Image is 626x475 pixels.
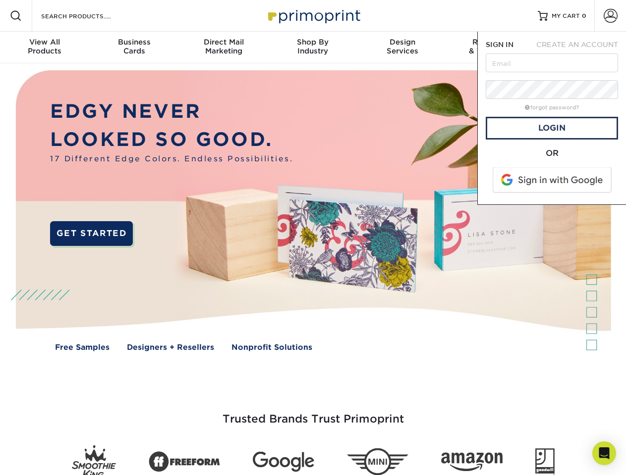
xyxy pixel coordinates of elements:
img: Goodwill [535,448,555,475]
a: Direct MailMarketing [179,32,268,63]
span: Business [89,38,178,47]
span: 0 [582,12,586,19]
div: Services [358,38,447,55]
div: & Templates [447,38,536,55]
span: CREATE AN ACCOUNT [536,41,618,48]
span: Resources [447,38,536,47]
a: Free Samples [55,342,110,353]
a: Login [486,117,618,140]
a: Shop ByIndustry [268,32,357,63]
a: Designers + Resellers [127,342,214,353]
img: Amazon [441,453,503,472]
input: SEARCH PRODUCTS..... [40,10,137,22]
p: EDGY NEVER [50,97,293,126]
div: Marketing [179,38,268,55]
div: OR [486,147,618,159]
a: forgot password? [525,104,579,111]
div: Open Intercom Messenger [592,441,616,465]
div: Industry [268,38,357,55]
p: LOOKED SO GOOD. [50,126,293,154]
h3: Trusted Brands Trust Primoprint [23,389,603,437]
span: MY CART [552,12,580,20]
img: Google [253,452,314,472]
span: Direct Mail [179,38,268,47]
a: GET STARTED [50,221,133,246]
span: 17 Different Edge Colors. Endless Possibilities. [50,153,293,165]
input: Email [486,53,618,72]
div: Cards [89,38,178,55]
span: Shop By [268,38,357,47]
a: BusinessCards [89,32,178,63]
span: SIGN IN [486,41,513,48]
span: Design [358,38,447,47]
a: Nonprofit Solutions [231,342,312,353]
img: Primoprint [264,5,363,26]
a: Resources& Templates [447,32,536,63]
a: DesignServices [358,32,447,63]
